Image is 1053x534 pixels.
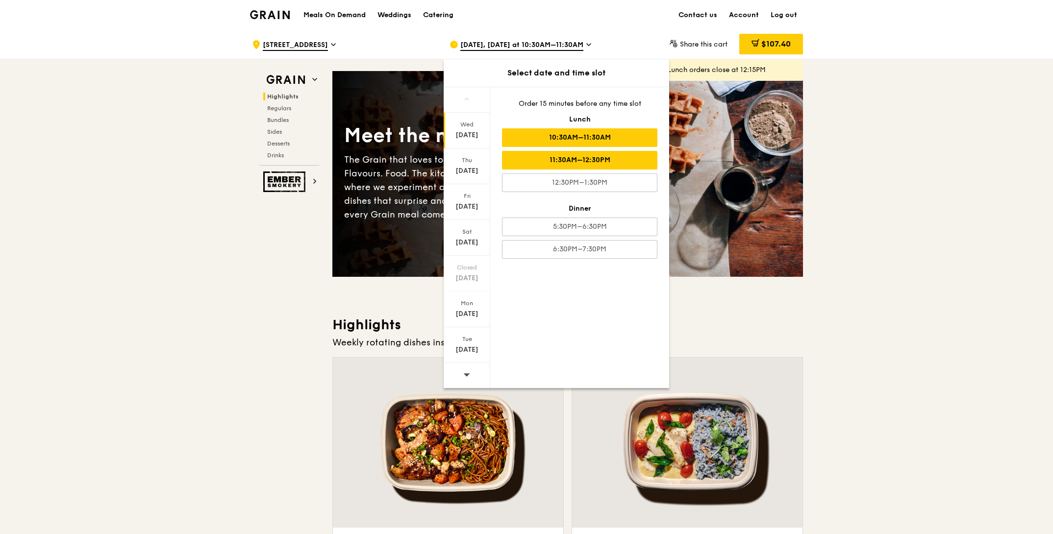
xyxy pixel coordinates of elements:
[263,71,308,89] img: Grain web logo
[250,10,290,19] img: Grain
[263,171,308,192] img: Ember Smokery web logo
[344,153,568,221] div: The Grain that loves to play. With ingredients. Flavours. Food. The kitchen is our happy place, w...
[723,0,765,30] a: Account
[445,166,489,176] div: [DATE]
[263,40,328,51] span: [STREET_ADDRESS]
[445,309,489,319] div: [DATE]
[680,40,727,49] span: Share this cart
[267,152,284,159] span: Drinks
[332,316,803,334] h3: Highlights
[502,115,657,124] div: Lunch
[460,40,583,51] span: [DATE], [DATE] at 10:30AM–11:30AM
[668,65,795,75] div: Lunch orders close at 12:15PM
[377,0,411,30] div: Weddings
[673,0,723,30] a: Contact us
[502,151,657,170] div: 11:30AM–12:30PM
[444,67,669,79] div: Select date and time slot
[445,192,489,200] div: Fri
[765,0,803,30] a: Log out
[502,204,657,214] div: Dinner
[445,238,489,247] div: [DATE]
[332,336,803,349] div: Weekly rotating dishes inspired by flavours from around the world.
[267,128,282,135] span: Sides
[267,105,291,112] span: Regulars
[445,273,489,283] div: [DATE]
[761,39,791,49] span: $107.40
[445,299,489,307] div: Mon
[445,335,489,343] div: Tue
[303,10,366,20] h1: Meals On Demand
[267,117,289,123] span: Bundles
[502,173,657,192] div: 12:30PM–1:30PM
[445,121,489,128] div: Wed
[423,0,453,30] div: Catering
[417,0,459,30] a: Catering
[502,99,657,109] div: Order 15 minutes before any time slot
[445,156,489,164] div: Thu
[445,202,489,212] div: [DATE]
[267,140,290,147] span: Desserts
[372,0,417,30] a: Weddings
[445,228,489,236] div: Sat
[502,218,657,236] div: 5:30PM–6:30PM
[344,122,568,149] div: Meet the new Grain
[445,345,489,355] div: [DATE]
[445,130,489,140] div: [DATE]
[267,93,299,100] span: Highlights
[502,128,657,147] div: 10:30AM–11:30AM
[502,240,657,259] div: 6:30PM–7:30PM
[445,264,489,271] div: Closed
